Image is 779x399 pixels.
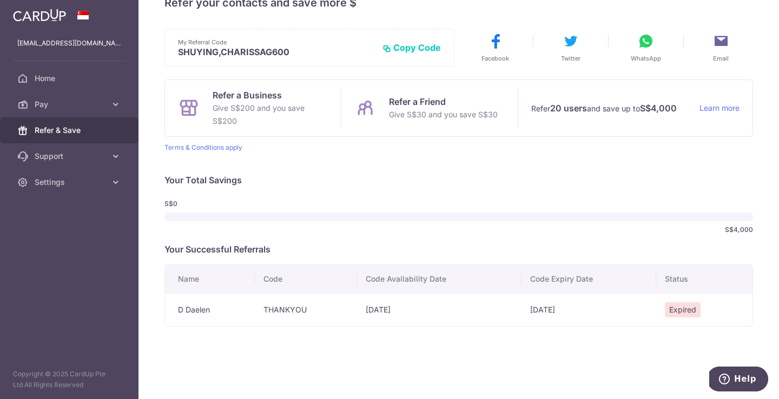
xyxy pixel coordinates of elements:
[255,293,357,326] td: THANKYOU
[357,265,521,293] th: Code Availability Date
[725,225,753,234] span: S$4,000
[17,38,121,49] p: [EMAIL_ADDRESS][DOMAIN_NAME]
[382,42,441,53] button: Copy Code
[25,8,47,17] span: Help
[35,151,106,162] span: Support
[531,102,691,115] p: Refer and save up to
[164,174,753,187] p: Your Total Savings
[178,46,374,57] p: SHUYING,CHARISSAG600
[689,32,753,63] button: Email
[164,143,242,151] a: Terms & Conditions apply
[389,95,498,108] p: Refer a Friend
[521,265,656,293] th: Code Expiry Date
[164,199,221,208] span: S$0
[561,54,580,63] span: Twitter
[481,54,509,63] span: Facebook
[165,265,255,293] th: Name
[389,108,498,121] p: Give S$30 and you save S$30
[640,102,677,115] strong: S$4,000
[699,102,740,115] a: Learn more
[357,293,521,326] td: [DATE]
[178,38,374,46] p: My Referral Code
[35,73,106,84] span: Home
[464,32,527,63] button: Facebook
[631,54,661,63] span: WhatsApp
[165,293,255,326] td: D Daelen
[665,302,701,317] span: Expired
[709,367,768,394] iframe: Opens a widget where you can find more information
[550,102,587,115] strong: 20 users
[521,293,656,326] td: [DATE]
[35,177,106,188] span: Settings
[255,265,357,293] th: Code
[164,243,753,256] p: Your Successful Referrals
[656,265,752,293] th: Status
[35,125,106,136] span: Refer & Save
[13,9,66,22] img: CardUp
[35,99,106,110] span: Pay
[213,102,328,128] p: Give S$200 and you save S$200
[614,32,678,63] button: WhatsApp
[713,54,729,63] span: Email
[213,89,328,102] p: Refer a Business
[539,32,603,63] button: Twitter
